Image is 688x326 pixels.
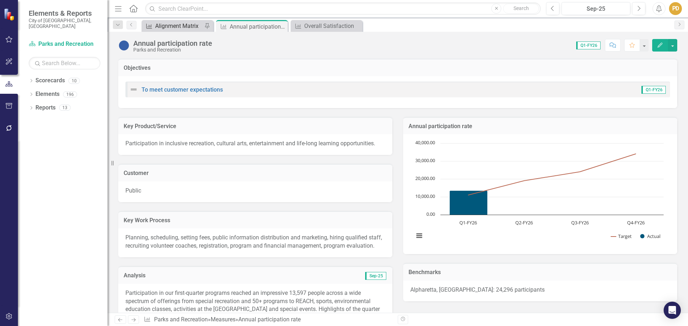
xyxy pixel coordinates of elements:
div: Annual participation rate [238,316,301,323]
a: Parks and Recreation [154,316,208,323]
text: Q3-FY26 [571,219,589,226]
button: Sep-25 [562,2,630,15]
div: Sep-25 [564,5,628,13]
div: Alignment Matrix [155,21,202,30]
a: Overall Satisfaction [292,21,360,30]
a: Scorecards [35,77,65,85]
img: No Information [118,40,130,51]
a: Alignment Matrix [143,21,202,30]
h3: Analysis [124,272,255,279]
div: » » [144,316,392,324]
button: Show Target [611,233,632,239]
a: Reports [35,104,56,112]
div: Open Intercom Messenger [664,302,681,319]
span: Sep-25 [365,272,386,280]
h3: Objectives [124,65,672,71]
div: Overall Satisfaction [304,21,360,30]
small: City of [GEOGRAPHIC_DATA], [GEOGRAPHIC_DATA] [29,18,100,29]
h3: Key Product/Service [124,123,387,130]
div: Annual participation rate [133,39,212,47]
h3: Benchmarks [408,269,672,276]
p: Public [125,187,385,195]
text: 0.00 [426,211,435,217]
text: Q2-FY26 [515,219,533,226]
text: Q4-FY26 [627,219,645,226]
div: Planning, scheduling, setting fees, public information distribution and marketing, hiring qualifi... [125,234,385,250]
text: Q1-FY26 [459,219,477,226]
button: Show Actual [640,233,660,239]
h3: Customer [124,170,387,176]
div: Parks and Recreation [133,47,212,53]
img: ClearPoint Strategy [4,8,16,21]
h3: Key Work Process [124,217,387,224]
button: Search [503,4,539,14]
div: Chart. Highcharts interactive chart. [410,140,670,247]
input: Search Below... [29,57,100,69]
text: 10,000.00 [415,193,435,199]
h3: Annual participation rate [408,123,672,130]
text: 20,000.00 [415,175,435,181]
path: Q1-FY26, 13,597. Actual. [450,191,488,215]
text: 30,000.00 [415,157,435,164]
svg: Interactive chart [410,140,667,247]
span: Q1-FY26 [576,42,601,49]
input: Search ClearPoint... [145,3,541,15]
div: 10 [68,78,80,84]
p: Participation in inclusive recreation, cultural arts, entertainment and life-long learning opport... [125,140,385,148]
a: Measures [211,316,235,323]
text: 40,000.00 [415,139,435,146]
span: Search [513,5,529,11]
div: 196 [63,91,77,97]
div: 13 [59,105,71,111]
a: To meet customer expectations [142,86,223,93]
button: PD [669,2,682,15]
span: Q1-FY26 [641,86,666,94]
img: Not Defined [129,85,138,94]
p: Alpharetta, [GEOGRAPHIC_DATA]: 24,296 participants [410,286,670,294]
span: Elements & Reports [29,9,100,18]
a: Parks and Recreation [29,40,100,48]
a: Elements [35,90,59,98]
div: Annual participation rate [230,22,286,31]
button: View chart menu, Chart [414,231,424,241]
